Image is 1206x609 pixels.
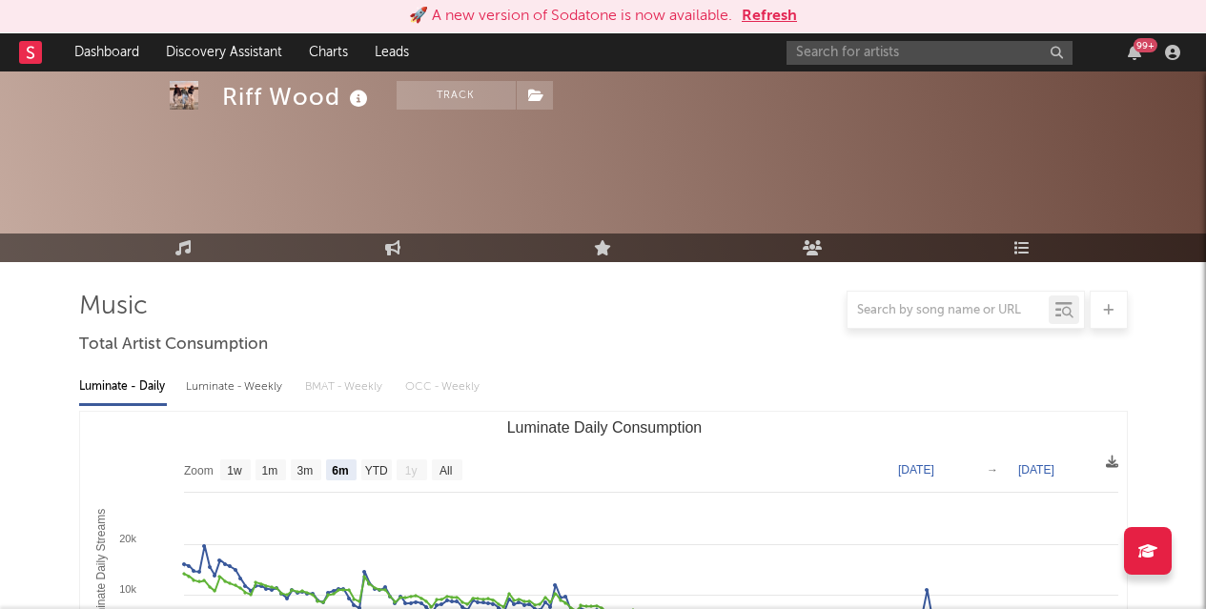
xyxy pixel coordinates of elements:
div: 🚀 A new version of Sodatone is now available. [409,5,732,28]
text: YTD [364,464,387,477]
div: Luminate - Weekly [186,371,286,403]
text: → [987,463,998,477]
span: Total Artist Consumption [79,334,268,356]
div: Riff Wood [222,81,373,112]
text: All [439,464,452,477]
text: Luminate Daily Consumption [506,419,702,436]
a: Charts [296,33,361,71]
text: [DATE] [1018,463,1054,477]
text: 6m [332,464,348,477]
input: Search by song name or URL [848,303,1049,318]
text: 20k [119,533,136,544]
button: Refresh [742,5,797,28]
button: 99+ [1128,45,1141,60]
text: 10k [119,583,136,595]
button: Track [397,81,516,110]
text: 1m [261,464,277,477]
text: [DATE] [898,463,934,477]
text: 3m [296,464,313,477]
div: 99 + [1134,38,1157,52]
div: Luminate - Daily [79,371,167,403]
text: 1w [227,464,242,477]
text: Zoom [184,464,214,477]
a: Leads [361,33,422,71]
input: Search for artists [787,41,1073,65]
a: Discovery Assistant [153,33,296,71]
text: 1y [404,464,417,477]
a: Dashboard [61,33,153,71]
